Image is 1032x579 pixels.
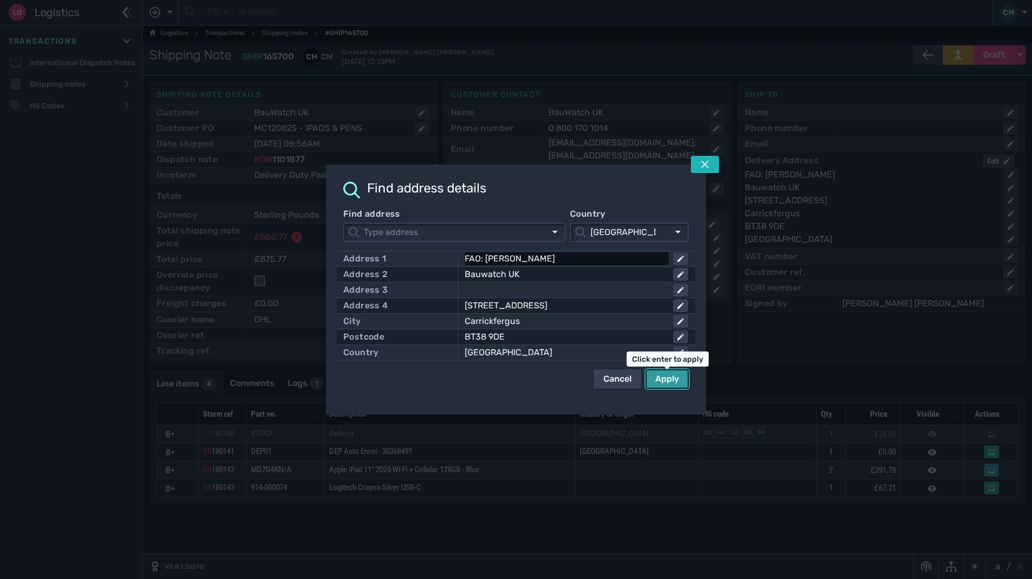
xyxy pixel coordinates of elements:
[343,330,384,343] div: Postcode
[627,351,709,367] div: Click enter to apply
[570,208,689,220] label: Country
[594,369,641,389] button: Cancel
[465,252,664,265] div: FAO: [PERSON_NAME]
[343,346,379,359] div: Country
[367,182,486,195] h2: Find address details
[343,284,388,297] div: Address 3
[465,330,664,343] div: BT38 9DE
[343,299,388,312] div: Address 4
[655,373,679,385] div: Apply
[465,346,664,359] div: [GEOGRAPHIC_DATA]
[343,315,361,328] div: City
[465,268,664,281] div: Bauwatch UK
[586,224,668,241] input: Country
[343,252,386,265] div: Address 1
[359,224,545,241] input: Find address
[465,315,664,328] div: Carrickfergus
[646,369,689,389] button: Apply
[465,299,664,312] div: [STREET_ADDRESS]
[603,373,632,385] div: Cancel
[691,156,719,173] button: Tap escape key to close
[343,268,388,281] div: Address 2
[343,208,566,220] label: Find address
